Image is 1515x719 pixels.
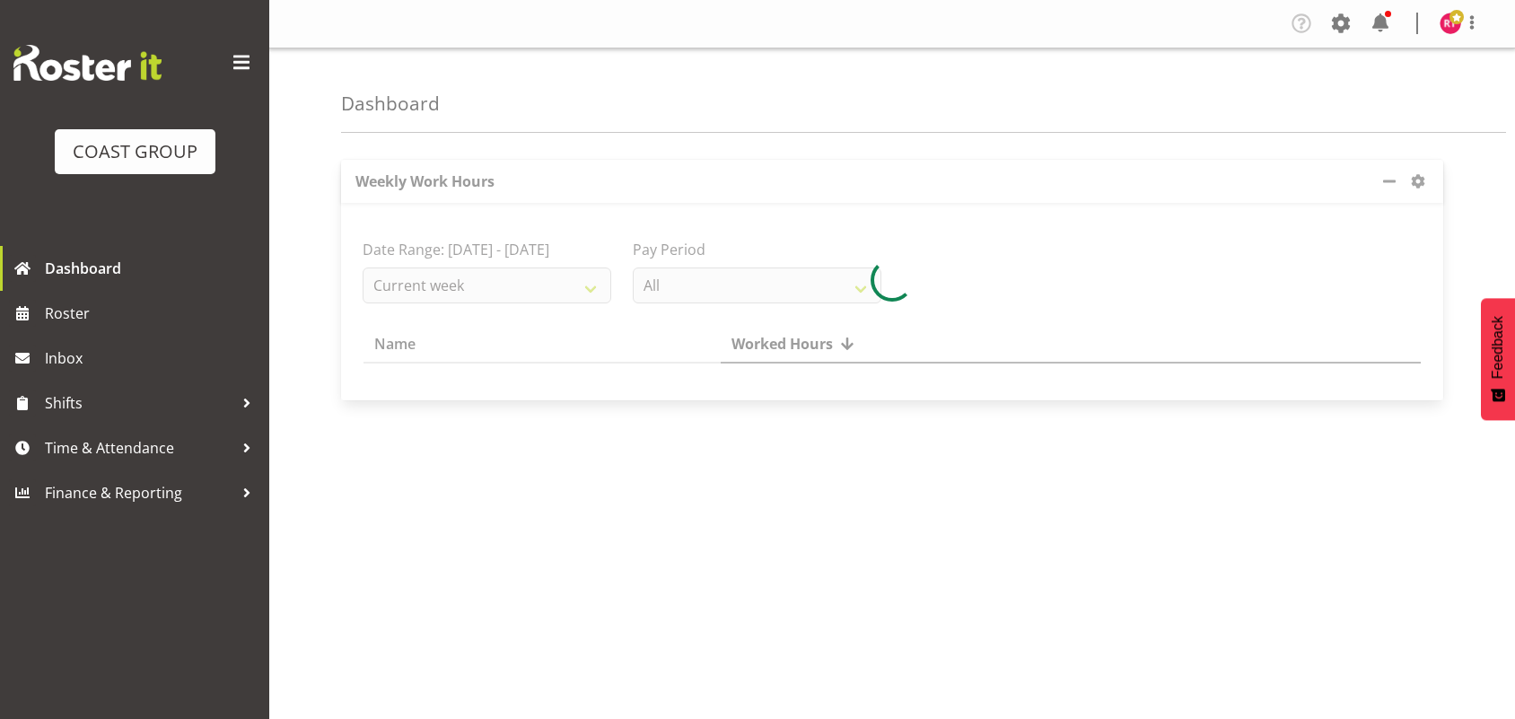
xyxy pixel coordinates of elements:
[341,93,440,114] h4: Dashboard
[45,434,233,461] span: Time & Attendance
[13,45,162,81] img: Rosterit website logo
[1481,298,1515,420] button: Feedback - Show survey
[1440,13,1461,34] img: reuben-thomas8009.jpg
[1490,316,1506,379] span: Feedback
[45,390,233,416] span: Shifts
[73,138,197,165] div: COAST GROUP
[45,345,260,372] span: Inbox
[45,479,233,506] span: Finance & Reporting
[45,300,260,327] span: Roster
[45,255,260,282] span: Dashboard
